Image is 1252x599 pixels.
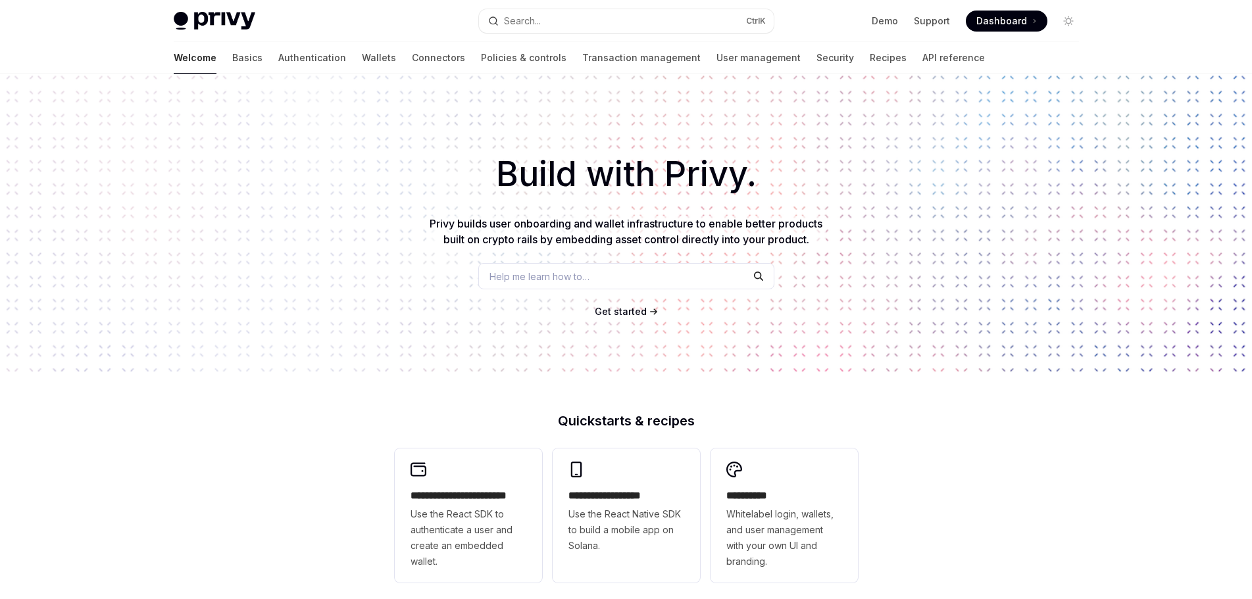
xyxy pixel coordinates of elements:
span: Use the React Native SDK to build a mobile app on Solana. [568,506,684,554]
a: Recipes [870,42,907,74]
a: User management [716,42,801,74]
span: Get started [595,306,647,317]
span: Help me learn how to… [489,270,589,283]
a: API reference [922,42,985,74]
a: Demo [872,14,898,28]
div: Search... [504,13,541,29]
span: Use the React SDK to authenticate a user and create an embedded wallet. [411,506,526,569]
span: Dashboard [976,14,1027,28]
a: Get started [595,305,647,318]
h1: Build with Privy. [21,149,1231,200]
a: Policies & controls [481,42,566,74]
a: **** *****Whitelabel login, wallets, and user management with your own UI and branding. [711,448,858,583]
a: Support [914,14,950,28]
img: light logo [174,12,255,30]
button: Search...CtrlK [479,9,774,33]
a: Transaction management [582,42,701,74]
span: Whitelabel login, wallets, and user management with your own UI and branding. [726,506,842,569]
a: Authentication [278,42,346,74]
span: Privy builds user onboarding and wallet infrastructure to enable better products built on crypto ... [430,217,822,246]
a: Welcome [174,42,216,74]
h2: Quickstarts & recipes [395,414,858,427]
button: Toggle dark mode [1058,11,1079,32]
a: **** **** **** ***Use the React Native SDK to build a mobile app on Solana. [553,448,700,583]
span: Ctrl K [746,16,766,26]
a: Security [816,42,854,74]
a: Basics [232,42,263,74]
a: Wallets [362,42,396,74]
a: Connectors [412,42,465,74]
a: Dashboard [966,11,1047,32]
